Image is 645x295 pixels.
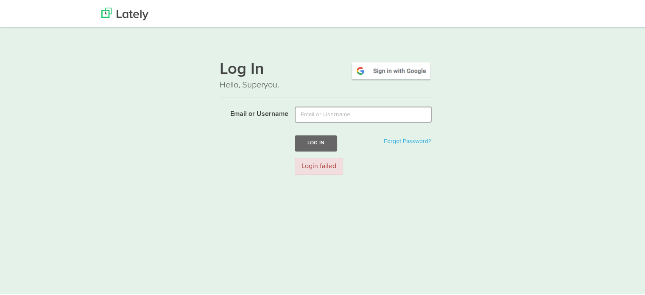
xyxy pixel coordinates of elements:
a: Forgot Password? [384,137,431,143]
div: Login failed [295,157,343,174]
p: Hello, Superyou. [220,78,432,90]
input: Email or Username [295,105,432,121]
img: google-signin.png [351,60,432,79]
button: Log In [295,134,337,150]
label: Email or Username [213,105,288,118]
h1: Log In [220,60,432,78]
img: Lately [101,6,148,19]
